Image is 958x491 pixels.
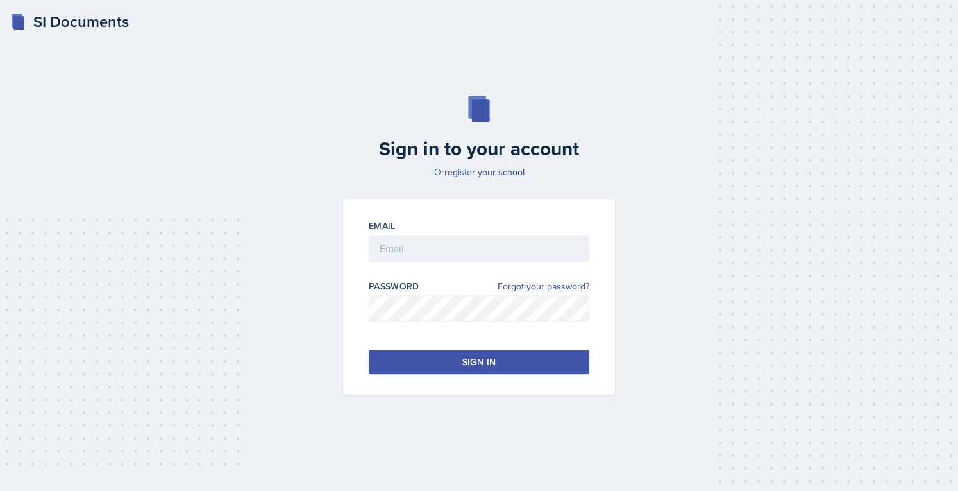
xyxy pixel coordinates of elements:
h2: Sign in to your account [335,137,623,160]
a: Forgot your password? [498,280,589,293]
a: SI Documents [10,10,129,33]
label: Email [369,220,396,232]
input: Email [369,235,589,262]
div: Sign in [462,356,496,368]
p: Or [335,166,623,178]
button: Sign in [369,350,589,374]
label: Password [369,280,419,293]
a: register your school [444,166,525,178]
